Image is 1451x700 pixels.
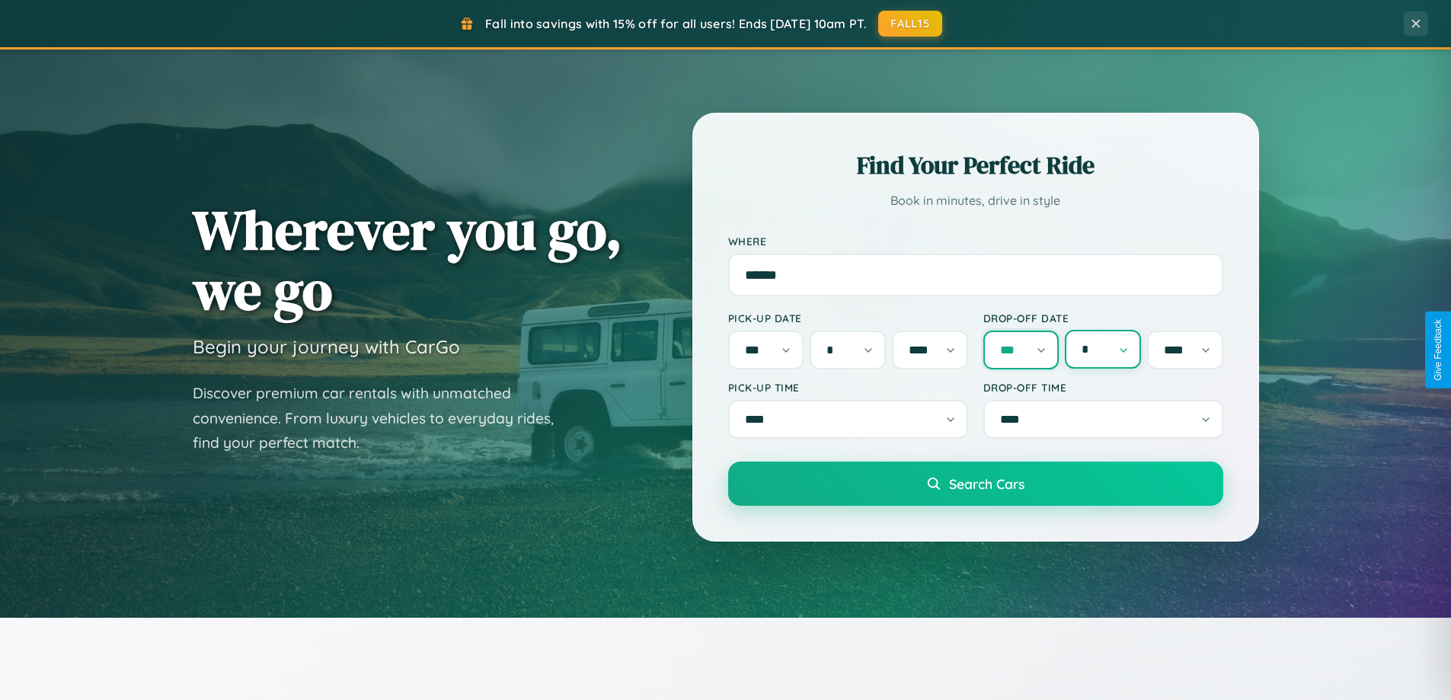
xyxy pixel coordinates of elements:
[878,11,942,37] button: FALL15
[728,149,1223,182] h2: Find Your Perfect Ride
[983,381,1223,394] label: Drop-off Time
[728,462,1223,506] button: Search Cars
[728,190,1223,212] p: Book in minutes, drive in style
[949,475,1024,492] span: Search Cars
[193,200,622,320] h1: Wherever you go, we go
[728,312,968,324] label: Pick-up Date
[193,335,460,358] h3: Begin your journey with CarGo
[983,312,1223,324] label: Drop-off Date
[728,381,968,394] label: Pick-up Time
[728,235,1223,248] label: Where
[485,16,867,31] span: Fall into savings with 15% off for all users! Ends [DATE] 10am PT.
[193,381,574,455] p: Discover premium car rentals with unmatched convenience. From luxury vehicles to everyday rides, ...
[1433,319,1443,381] div: Give Feedback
